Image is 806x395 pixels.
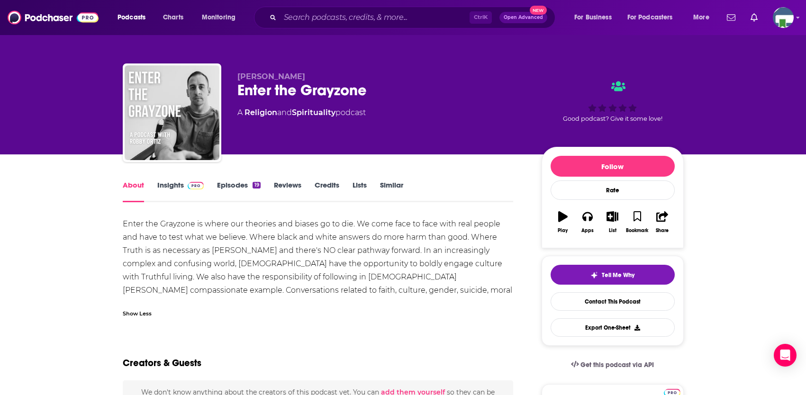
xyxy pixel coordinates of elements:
[581,228,594,233] div: Apps
[157,10,189,25] a: Charts
[575,205,600,239] button: Apps
[626,228,648,233] div: Bookmark
[277,108,292,117] span: and
[568,10,624,25] button: open menu
[773,7,794,28] span: Logged in as KCMedia
[123,217,514,310] div: Enter the Grayzone is where our theories and biases go to die. We come face to face with real peo...
[574,11,612,24] span: For Business
[253,182,260,189] div: 19
[600,205,625,239] button: List
[530,6,547,15] span: New
[627,11,673,24] span: For Podcasters
[773,7,794,28] button: Show profile menu
[602,271,634,279] span: Tell Me Why
[551,292,675,311] a: Contact This Podcast
[315,180,339,202] a: Credits
[8,9,99,27] img: Podchaser - Follow, Share and Rate Podcasts
[774,344,797,367] div: Open Intercom Messenger
[292,108,335,117] a: Spirituality
[504,15,543,20] span: Open Advanced
[551,265,675,285] button: tell me why sparkleTell Me Why
[551,180,675,200] div: Rate
[693,11,709,24] span: More
[625,205,650,239] button: Bookmark
[723,9,739,26] a: Show notifications dropdown
[773,7,794,28] img: User Profile
[551,156,675,177] button: Follow
[188,182,204,189] img: Podchaser Pro
[551,318,675,337] button: Export One-Sheet
[163,11,183,24] span: Charts
[563,353,662,377] a: Get this podcast via API
[118,11,145,24] span: Podcasts
[237,107,366,118] div: A podcast
[353,180,367,202] a: Lists
[542,72,684,131] div: Good podcast? Give it some love!
[656,228,669,233] div: Share
[580,361,654,369] span: Get this podcast via API
[195,10,248,25] button: open menu
[687,10,721,25] button: open menu
[274,180,301,202] a: Reviews
[747,9,761,26] a: Show notifications dropdown
[111,10,158,25] button: open menu
[280,10,470,25] input: Search podcasts, credits, & more...
[551,205,575,239] button: Play
[202,11,235,24] span: Monitoring
[499,12,547,23] button: Open AdvancedNew
[263,7,564,28] div: Search podcasts, credits, & more...
[237,72,305,81] span: [PERSON_NAME]
[125,65,219,160] img: Enter the Grayzone
[590,271,598,279] img: tell me why sparkle
[563,115,662,122] span: Good podcast? Give it some love!
[123,357,201,369] h2: Creators & Guests
[609,228,616,233] div: List
[380,180,403,202] a: Similar
[217,180,260,202] a: Episodes19
[123,180,144,202] a: About
[157,180,204,202] a: InsightsPodchaser Pro
[650,205,674,239] button: Share
[558,228,568,233] div: Play
[470,11,492,24] span: Ctrl K
[621,10,687,25] button: open menu
[245,108,277,117] a: Religion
